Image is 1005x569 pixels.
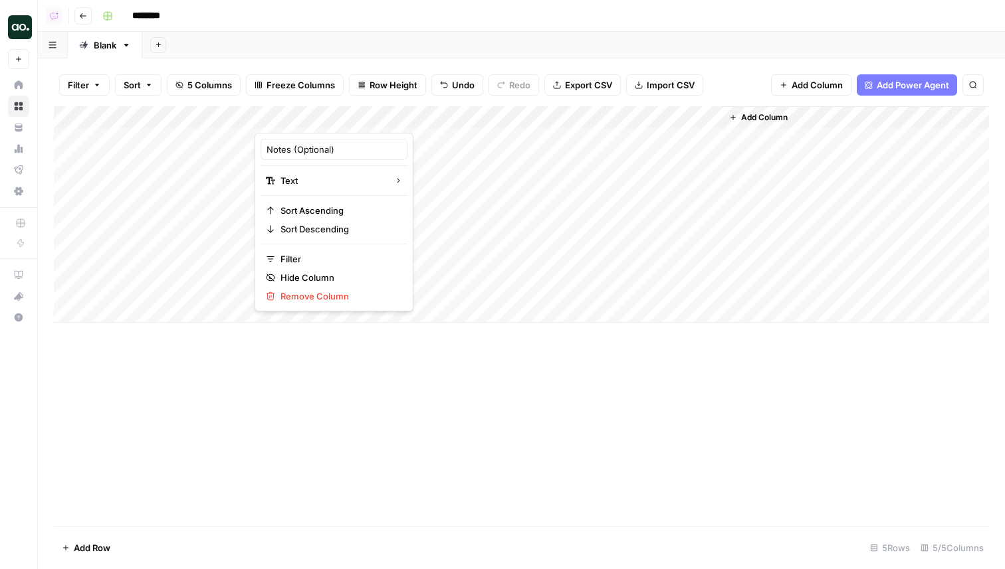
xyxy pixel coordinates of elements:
[489,74,539,96] button: Redo
[74,541,110,554] span: Add Row
[509,78,530,92] span: Redo
[8,138,29,159] a: Usage
[59,74,110,96] button: Filter
[370,78,417,92] span: Row Height
[8,11,29,44] button: Workspace: Justina testing
[280,222,397,236] span: Sort Descending
[647,78,695,92] span: Import CSV
[267,78,335,92] span: Freeze Columns
[626,74,703,96] button: Import CSV
[431,74,483,96] button: Undo
[792,78,843,92] span: Add Column
[877,78,949,92] span: Add Power Agent
[54,537,118,558] button: Add Row
[857,74,957,96] button: Add Power Agent
[741,112,788,123] span: Add Column
[167,74,241,96] button: 5 Columns
[246,74,344,96] button: Freeze Columns
[8,307,29,328] button: Help + Support
[771,74,851,96] button: Add Column
[280,271,397,284] span: Hide Column
[8,15,32,39] img: Justina testing Logo
[565,78,612,92] span: Export CSV
[544,74,621,96] button: Export CSV
[865,537,915,558] div: 5 Rows
[68,78,89,92] span: Filter
[280,174,384,187] span: Text
[8,285,29,307] button: What's new?
[68,32,142,58] a: Blank
[452,78,475,92] span: Undo
[9,286,29,306] div: What's new?
[94,39,116,52] div: Blank
[915,537,989,558] div: 5/5 Columns
[187,78,232,92] span: 5 Columns
[115,74,162,96] button: Sort
[724,109,793,126] button: Add Column
[8,117,29,138] a: Your Data
[8,159,29,181] a: Flightpath
[8,96,29,117] a: Browse
[280,289,397,303] span: Remove Column
[8,74,29,96] a: Home
[280,204,397,217] span: Sort Ascending
[280,252,397,266] span: Filter
[8,264,29,285] a: AirOps Academy
[8,181,29,202] a: Settings
[349,74,426,96] button: Row Height
[124,78,141,92] span: Sort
